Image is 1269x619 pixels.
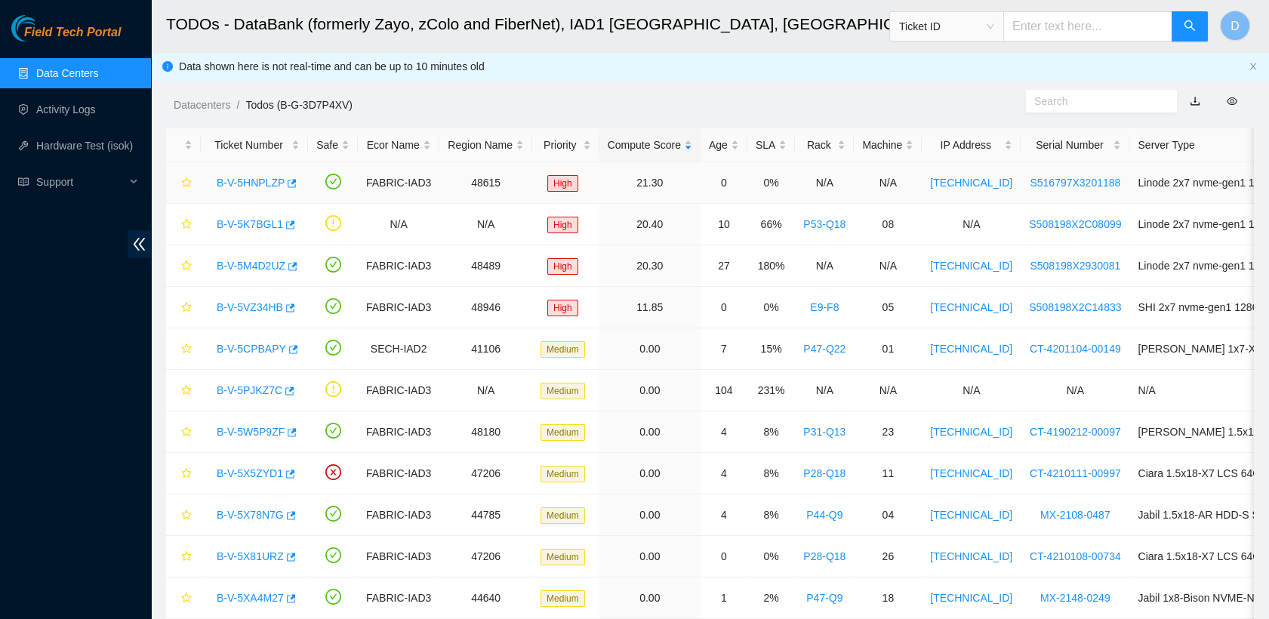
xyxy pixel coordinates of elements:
[854,328,922,370] td: 01
[174,544,193,568] button: star
[701,370,747,411] td: 104
[854,245,922,287] td: N/A
[701,162,747,204] td: 0
[36,67,98,79] a: Data Centers
[181,551,192,563] span: star
[217,384,282,396] a: B-V-5PJKZ7C
[747,536,795,577] td: 0%
[181,302,192,314] span: star
[217,301,283,313] a: B-V-5VZ34HB
[439,577,532,619] td: 44640
[325,589,341,605] span: check-circle
[1034,93,1157,109] input: Search
[899,15,994,38] span: Ticket ID
[181,219,192,231] span: star
[128,230,151,258] span: double-left
[1184,20,1196,34] span: search
[1190,95,1200,107] a: download
[599,328,701,370] td: 0.00
[325,547,341,563] span: check-circle
[174,212,193,236] button: star
[747,328,795,370] td: 15%
[701,494,747,536] td: 4
[803,550,845,562] a: P28-Q18
[599,162,701,204] td: 21.30
[217,260,285,272] a: B-V-5M4D2UZ
[174,420,193,444] button: star
[854,453,922,494] td: 11
[174,171,193,195] button: star
[1021,370,1129,411] td: N/A
[217,177,285,189] a: B-V-5HNPLZP
[1040,509,1110,521] a: MX-2108-0487
[747,577,795,619] td: 2%
[930,301,1012,313] a: [TECHNICAL_ID]
[541,424,585,441] span: Medium
[325,423,341,439] span: check-circle
[18,177,29,187] span: read
[806,592,842,604] a: P47-Q9
[701,577,747,619] td: 1
[795,245,854,287] td: N/A
[1249,62,1258,71] span: close
[439,370,532,411] td: N/A
[701,453,747,494] td: 4
[358,370,439,411] td: FABRIC-IAD3
[1030,260,1120,272] a: S508198X2930081
[541,549,585,565] span: Medium
[174,461,193,485] button: star
[930,550,1012,562] a: [TECHNICAL_ID]
[36,167,125,197] span: Support
[174,295,193,319] button: star
[795,162,854,204] td: N/A
[541,466,585,482] span: Medium
[747,287,795,328] td: 0%
[599,204,701,245] td: 20.40
[1040,592,1110,604] a: MX-2148-0249
[174,586,193,610] button: star
[795,370,854,411] td: N/A
[1172,11,1208,42] button: search
[599,370,701,411] td: 0.00
[439,245,532,287] td: 48489
[325,257,341,273] span: check-circle
[701,245,747,287] td: 27
[358,162,439,204] td: FABRIC-IAD3
[358,536,439,577] td: FABRIC-IAD3
[930,592,1012,604] a: [TECHNICAL_ID]
[174,337,193,361] button: star
[358,328,439,370] td: SECH-IAD2
[803,426,845,438] a: P31-Q13
[541,507,585,524] span: Medium
[810,301,839,313] a: E9-F8
[174,99,230,111] a: Datacenters
[325,340,341,356] span: check-circle
[245,99,353,111] a: Todos (B-G-3D7P4XV)
[1003,11,1172,42] input: Enter text here...
[325,215,341,231] span: exclamation-circle
[854,536,922,577] td: 26
[854,287,922,328] td: 05
[854,494,922,536] td: 04
[217,509,284,521] a: B-V-5X78N7G
[854,577,922,619] td: 18
[358,411,439,453] td: FABRIC-IAD3
[439,536,532,577] td: 47206
[599,411,701,453] td: 0.00
[217,467,283,479] a: B-V-5X5ZYD1
[181,177,192,189] span: star
[701,204,747,245] td: 10
[439,287,532,328] td: 48946
[547,217,578,233] span: High
[217,592,284,604] a: B-V-5XA4M27
[747,204,795,245] td: 66%
[930,177,1012,189] a: [TECHNICAL_ID]
[1030,177,1120,189] a: S516797X3201188
[181,593,192,605] span: star
[541,383,585,399] span: Medium
[930,467,1012,479] a: [TECHNICAL_ID]
[325,464,341,480] span: close-circle
[854,411,922,453] td: 23
[358,287,439,328] td: FABRIC-IAD3
[181,343,192,356] span: star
